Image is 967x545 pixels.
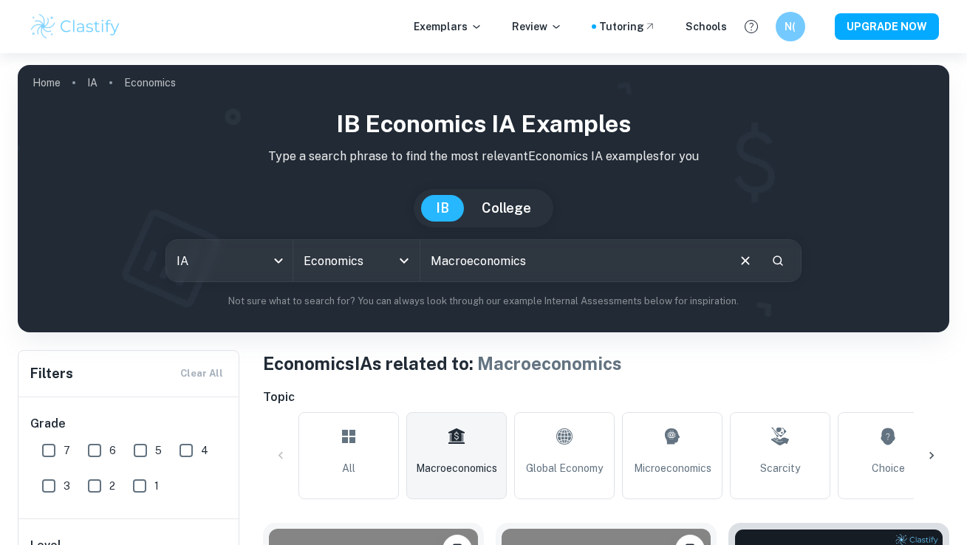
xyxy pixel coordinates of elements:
p: Review [512,18,562,35]
h1: IB Economics IA examples [30,106,937,142]
input: E.g. smoking and tax, tariffs, global economy... [420,240,725,281]
span: 2 [109,478,115,494]
span: 5 [155,442,162,459]
span: Scarcity [760,460,800,476]
h1: Economics IAs related to: [263,350,949,377]
span: 3 [64,478,70,494]
button: Search [765,248,790,273]
h6: Topic [263,388,949,406]
a: Tutoring [599,18,656,35]
p: Type a search phrase to find the most relevant Economics IA examples for you [30,148,937,165]
a: Home [33,72,61,93]
span: 4 [201,442,208,459]
span: 7 [64,442,70,459]
h6: N( [782,18,799,35]
button: College [467,195,546,222]
div: IA [166,240,293,281]
p: Exemplars [414,18,482,35]
h6: Filters [30,363,73,384]
button: UPGRADE NOW [835,13,939,40]
h6: Grade [30,415,228,433]
button: Help and Feedback [739,14,764,39]
span: Global Economy [526,460,603,476]
p: Economics [124,75,176,91]
span: Macroeconomics [477,353,622,374]
button: N( [776,12,805,41]
button: IB [421,195,464,222]
button: Clear [731,247,759,275]
span: 1 [154,478,159,494]
span: 6 [109,442,116,459]
a: IA [87,72,98,93]
img: Clastify logo [29,12,123,41]
span: Macroeconomics [416,460,497,476]
button: Open [394,250,414,271]
span: Choice [872,460,905,476]
img: profile cover [18,65,949,332]
span: All [342,460,355,476]
span: Microeconomics [634,460,711,476]
p: Not sure what to search for? You can always look through our example Internal Assessments below f... [30,294,937,309]
a: Schools [686,18,727,35]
